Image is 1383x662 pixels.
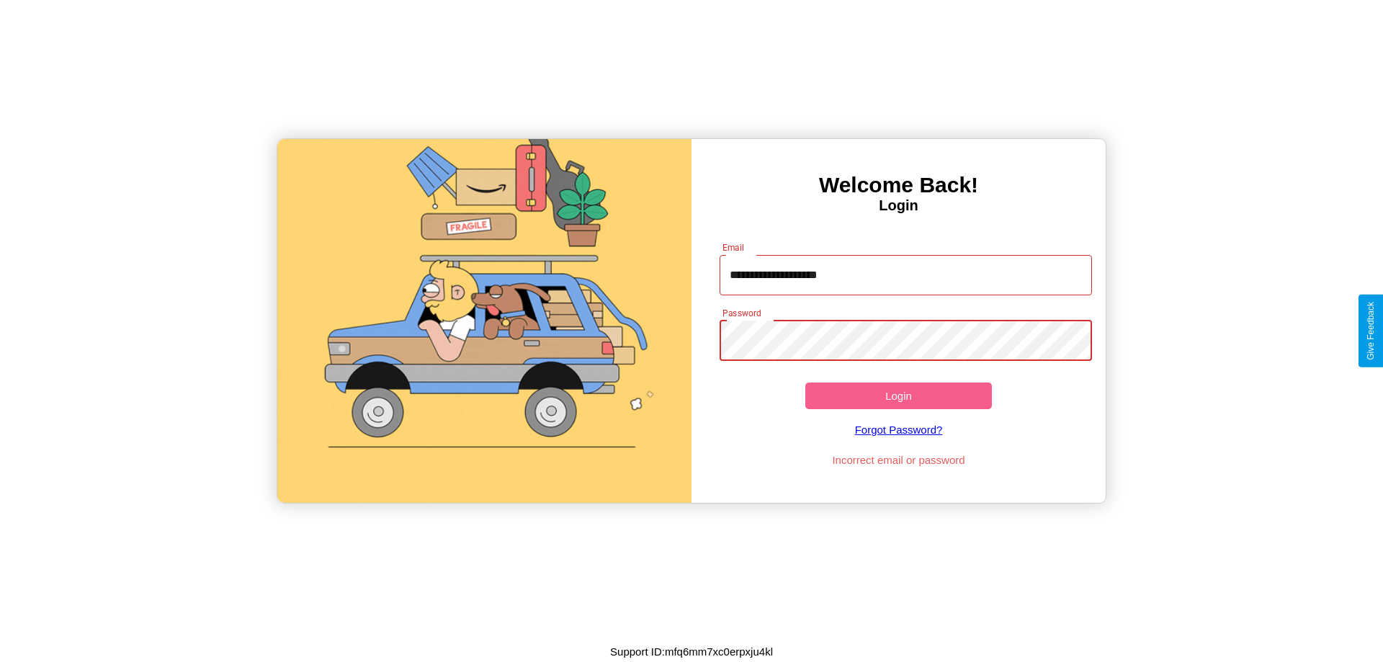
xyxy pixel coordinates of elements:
[712,450,1086,470] p: Incorrect email or password
[691,173,1106,197] h3: Welcome Back!
[1366,302,1376,360] div: Give Feedback
[691,197,1106,214] h4: Login
[722,307,761,319] label: Password
[277,139,691,503] img: gif
[805,383,992,409] button: Login
[722,241,745,254] label: Email
[610,642,773,661] p: Support ID: mfq6mm7xc0erpxju4kl
[712,409,1086,450] a: Forgot Password?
